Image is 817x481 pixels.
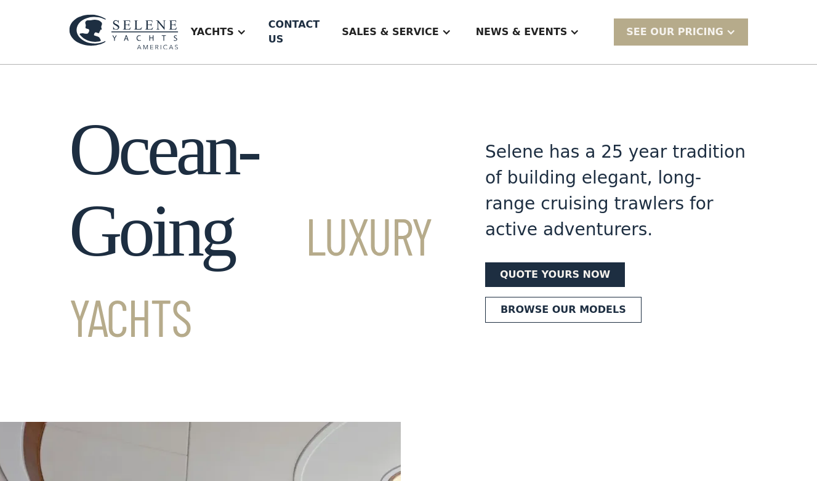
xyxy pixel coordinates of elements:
[485,139,748,243] div: Selene has a 25 year tradition of building elegant, long-range cruising trawlers for active adven...
[476,25,568,39] div: News & EVENTS
[342,25,438,39] div: Sales & Service
[268,17,320,47] div: Contact US
[191,25,234,39] div: Yachts
[485,297,642,323] a: Browse our models
[614,18,748,45] div: SEE Our Pricing
[329,7,463,57] div: Sales & Service
[464,7,592,57] div: News & EVENTS
[69,14,179,50] img: logo
[69,204,432,347] span: Luxury Yachts
[626,25,723,39] div: SEE Our Pricing
[179,7,259,57] div: Yachts
[69,109,441,353] h1: Ocean-Going
[485,262,625,287] a: Quote yours now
